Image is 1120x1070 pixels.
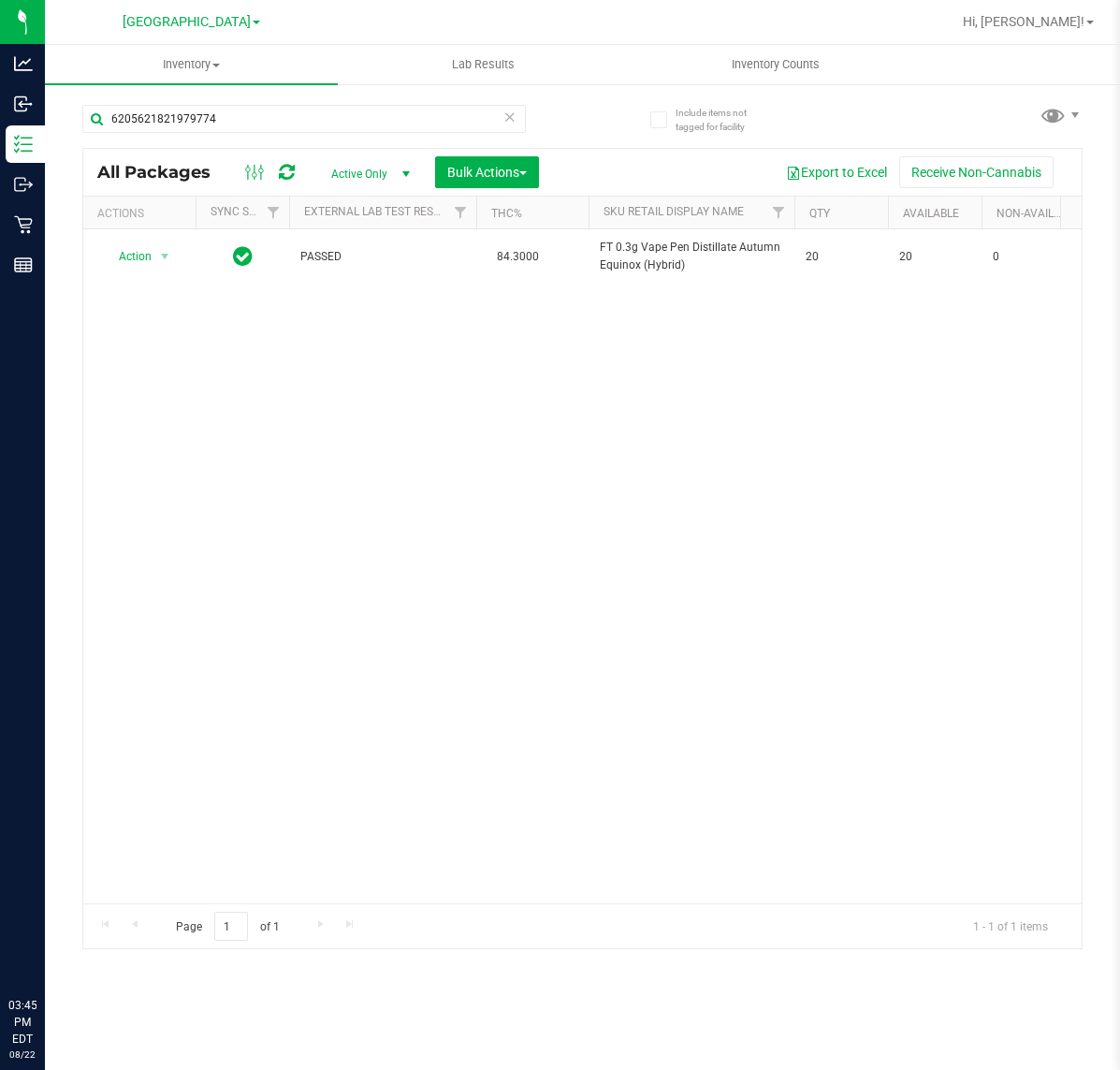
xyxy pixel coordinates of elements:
[427,56,540,73] span: Lab Results
[600,239,783,274] span: FT 0.3g Vape Pen Distillate Autumn Equinox (Hybrid)
[214,912,248,941] input: 1
[958,912,1063,940] span: 1 - 1 of 1 items
[211,205,283,218] a: Sync Status
[300,248,465,266] span: PASSED
[996,207,1080,220] a: Non-Available
[102,243,153,270] span: Action
[604,205,744,218] a: Sku Retail Display Name
[233,243,253,270] span: In Sync
[806,248,877,266] span: 20
[45,56,338,73] span: Inventory
[447,165,527,180] span: Bulk Actions
[445,197,476,228] a: Filter
[19,920,75,976] iframe: Resource center
[123,14,251,30] span: [GEOGRAPHIC_DATA]
[14,215,33,234] inline-svg: Retail
[764,197,794,228] a: Filter
[8,1048,36,1062] p: 08/22
[774,156,899,188] button: Export to Excel
[14,135,33,154] inline-svg: Inventory
[899,248,970,266] span: 20
[14,256,33,274] inline-svg: Reports
[14,175,33,194] inline-svg: Outbound
[435,156,539,188] button: Bulk Actions
[491,207,522,220] a: THC%
[903,207,959,220] a: Available
[82,105,526,133] input: Search Package ID, Item Name, SKU, Lot or Part Number...
[706,56,845,73] span: Inventory Counts
[676,106,769,134] span: Include items not tagged for facility
[993,248,1064,266] span: 0
[97,162,229,183] span: All Packages
[14,54,33,73] inline-svg: Analytics
[153,243,177,270] span: select
[899,156,1054,188] button: Receive Non-Cannabis
[14,95,33,113] inline-svg: Inbound
[160,912,295,941] span: Page of 1
[97,207,188,220] div: Actions
[304,205,451,218] a: External Lab Test Result
[487,243,548,271] span: 84.3000
[45,45,338,84] a: Inventory
[258,197,289,228] a: Filter
[630,45,923,84] a: Inventory Counts
[503,105,516,129] span: Clear
[8,997,36,1048] p: 03:45 PM EDT
[809,207,830,220] a: Qty
[963,14,1084,29] span: Hi, [PERSON_NAME]!
[338,45,631,84] a: Lab Results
